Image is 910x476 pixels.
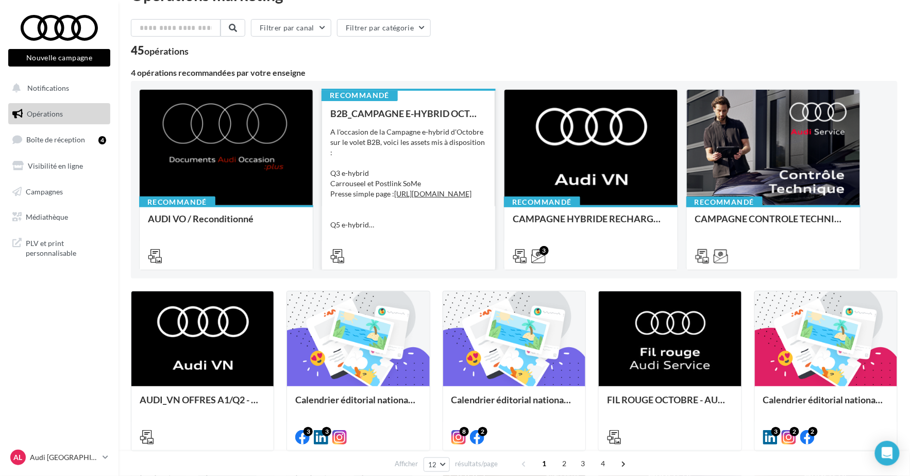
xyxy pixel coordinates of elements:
[148,214,305,234] div: AUDI VO / Reconditionné
[139,196,215,208] div: Recommandé
[790,427,799,436] div: 2
[394,189,471,198] a: [URL][DOMAIN_NAME]
[337,19,431,37] button: Filtrer par catégorie
[27,109,63,118] span: Opérations
[478,427,487,436] div: 2
[875,441,900,466] div: Open Intercom Messenger
[26,236,106,258] span: PLV et print personnalisable
[26,212,68,221] span: Médiathèque
[6,103,112,125] a: Opérations
[504,196,580,208] div: Recommandé
[460,427,469,436] div: 8
[763,395,889,415] div: Calendrier éditorial national : semaine du 22.09 au 28.09
[6,232,112,262] a: PLV et print personnalisable
[771,427,781,436] div: 3
[451,395,577,415] div: Calendrier éditorial national : semaine du 29.09 au 05.10
[595,455,612,472] span: 4
[330,127,487,230] div: A l'occasion de la Campagne e-hybrid d'Octobre sur le volet B2B, voici les assets mis à dispositi...
[26,135,85,144] span: Boîte de réception
[395,459,418,469] span: Afficher
[131,69,898,77] div: 4 opérations recommandées par votre enseigne
[6,128,112,151] a: Boîte de réception4
[428,461,437,469] span: 12
[140,395,265,415] div: AUDI_VN OFFRES A1/Q2 - 10 au 31 octobre
[695,214,852,234] div: CAMPAGNE CONTROLE TECHNIQUE 25€ OCTOBRE
[456,459,498,469] span: résultats/page
[26,187,63,195] span: Campagnes
[540,246,549,255] div: 3
[607,395,733,415] div: FIL ROUGE OCTOBRE - AUDI SERVICE
[27,84,69,92] span: Notifications
[14,452,23,463] span: AL
[686,196,763,208] div: Recommandé
[131,45,189,56] div: 45
[304,427,313,436] div: 3
[295,395,421,415] div: Calendrier éditorial national : semaine du 06.10 au 12.10
[424,457,450,472] button: 12
[575,455,592,472] span: 3
[536,455,553,472] span: 1
[322,90,398,101] div: Recommandé
[6,77,108,99] button: Notifications
[8,49,110,67] button: Nouvelle campagne
[557,455,573,472] span: 2
[144,46,189,56] div: opérations
[98,136,106,144] div: 4
[513,214,669,234] div: CAMPAGNE HYBRIDE RECHARGEABLE
[251,19,331,37] button: Filtrer par canal
[322,427,331,436] div: 3
[6,155,112,177] a: Visibilité en ligne
[6,206,112,228] a: Médiathèque
[330,108,487,119] div: B2B_CAMPAGNE E-HYBRID OCTOBRE
[30,452,98,463] p: Audi [GEOGRAPHIC_DATA]
[6,181,112,203] a: Campagnes
[808,427,818,436] div: 2
[8,448,110,467] a: AL Audi [GEOGRAPHIC_DATA]
[28,161,83,170] span: Visibilité en ligne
